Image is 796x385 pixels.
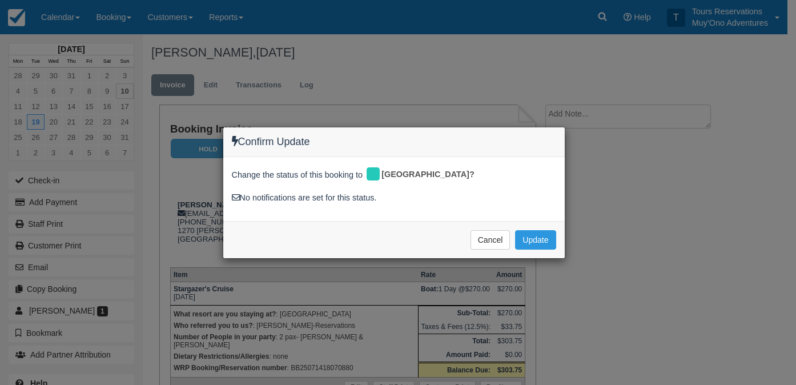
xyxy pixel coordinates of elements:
h4: Confirm Update [232,136,556,148]
button: Update [515,230,556,250]
div: [GEOGRAPHIC_DATA]? [365,166,483,184]
div: No notifications are set for this status. [232,192,556,204]
button: Cancel [471,230,510,250]
span: Change the status of this booking to [232,169,363,184]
